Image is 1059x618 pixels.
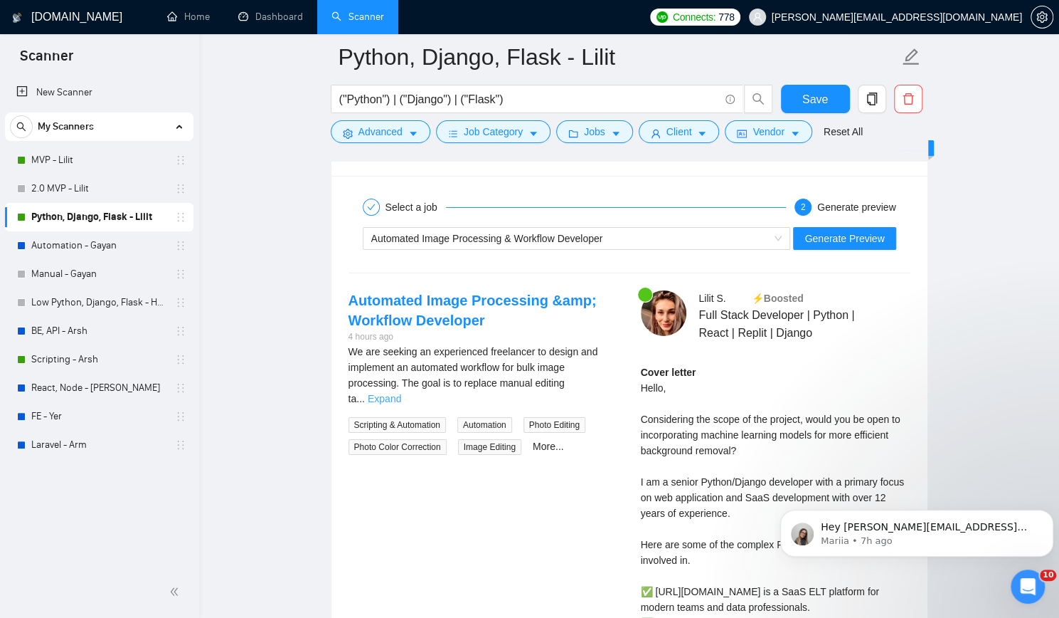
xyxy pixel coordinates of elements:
[339,39,899,75] input: Scanner name...
[348,330,618,344] div: 4 hours ago
[238,11,303,23] a: dashboardDashboard
[523,417,585,433] span: Photo Editing
[725,120,811,143] button: idcardVendorcaret-down
[175,382,186,394] span: holder
[343,128,353,139] span: setting
[348,346,598,404] span: We are seeking an experienced freelancer to design and implement an automated workflow for bulk i...
[31,174,166,203] a: 2.0 MVP - Lilit
[175,211,186,223] span: holder
[175,154,186,166] span: holder
[46,55,261,68] p: Message from Mariia, sent 7h ago
[16,78,182,107] a: New Scanner
[371,233,603,244] span: Automated Image Processing & Workflow Developer
[673,9,715,25] span: Connects:
[824,124,863,140] a: Reset All
[9,46,85,75] span: Scanner
[368,393,401,404] a: Expand
[31,374,166,402] a: React, Node - [PERSON_NAME]
[458,439,521,455] span: Image Editing
[31,431,166,459] a: Laravel - Arm
[793,227,895,250] button: Generate Preview
[533,441,564,452] a: More...
[348,417,446,433] span: Scripting & Automation
[348,439,447,455] span: Photo Color Correction
[1040,570,1056,581] span: 10
[568,128,578,139] span: folder
[641,367,696,378] strong: Cover letter
[46,41,258,209] span: Hey [PERSON_NAME][EMAIL_ADDRESS][DOMAIN_NAME], Looks like your Upwork agency S.W.A.T. ran out of ...
[858,93,885,105] span: copy
[639,120,720,143] button: userClientcaret-down
[752,293,804,304] span: ⚡️Boosted
[790,128,800,139] span: caret-down
[725,95,735,104] span: info-circle
[5,112,193,459] li: My Scanners
[781,85,850,113] button: Save
[611,128,621,139] span: caret-down
[31,288,166,317] a: Low Python, Django, Flask - Hayk
[11,122,32,132] span: search
[436,120,550,143] button: barsJob Categorycaret-down
[169,585,183,599] span: double-left
[775,480,1059,580] iframe: Intercom notifications message
[902,48,920,66] span: edit
[331,11,384,23] a: searchScanner
[752,124,784,140] span: Vendor
[5,78,193,107] li: New Scanner
[31,317,166,345] a: BE, API - Arsh
[175,354,186,365] span: holder
[448,128,458,139] span: bars
[641,290,686,336] img: c1hxfl-LRMT1dT9DVl9N2sjqL__pAfx90vMcnIXB_xmF4arzzLQonUYmCzbAbLQuCx
[31,345,166,374] a: Scripting - Arsh
[385,199,446,216] div: Select a job
[367,203,376,211] span: check
[656,11,668,23] img: upwork-logo.png
[804,231,884,246] span: Generate Preview
[697,128,707,139] span: caret-down
[331,120,430,143] button: settingAdvancedcaret-down
[895,93,922,105] span: delete
[698,293,725,304] span: Lilit S .
[1011,570,1045,604] iframe: Intercom live chat
[175,183,186,194] span: holder
[745,93,772,105] span: search
[894,85,922,113] button: delete
[801,202,806,212] span: 2
[744,85,772,113] button: search
[348,293,597,328] a: Automated Image Processing &amp; Workflow Developer
[175,439,186,451] span: holder
[528,128,538,139] span: caret-down
[1031,6,1053,28] button: setting
[457,417,512,433] span: Automation
[31,231,166,260] a: Automation - Gayan
[817,199,896,216] div: Generate preview
[10,115,33,138] button: search
[1031,11,1053,23] span: setting
[31,402,166,431] a: FE - Yer
[175,268,186,280] span: holder
[858,85,886,113] button: copy
[584,124,605,140] span: Jobs
[31,203,166,231] a: Python, Django, Flask - Lilit
[408,128,418,139] span: caret-down
[666,124,692,140] span: Client
[38,112,94,141] span: My Scanners
[556,120,633,143] button: folderJobscaret-down
[175,325,186,337] span: holder
[698,306,868,342] span: Full Stack Developer | Python | React | Replit | Django
[167,11,210,23] a: homeHome
[175,411,186,422] span: holder
[737,128,747,139] span: idcard
[464,124,523,140] span: Job Category
[718,9,734,25] span: 778
[12,6,22,29] img: logo
[339,90,719,108] input: Search Freelance Jobs...
[356,393,365,404] span: ...
[31,260,166,288] a: Manual - Gayan
[358,124,403,140] span: Advanced
[752,12,762,22] span: user
[1031,11,1053,23] a: setting
[802,90,828,108] span: Save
